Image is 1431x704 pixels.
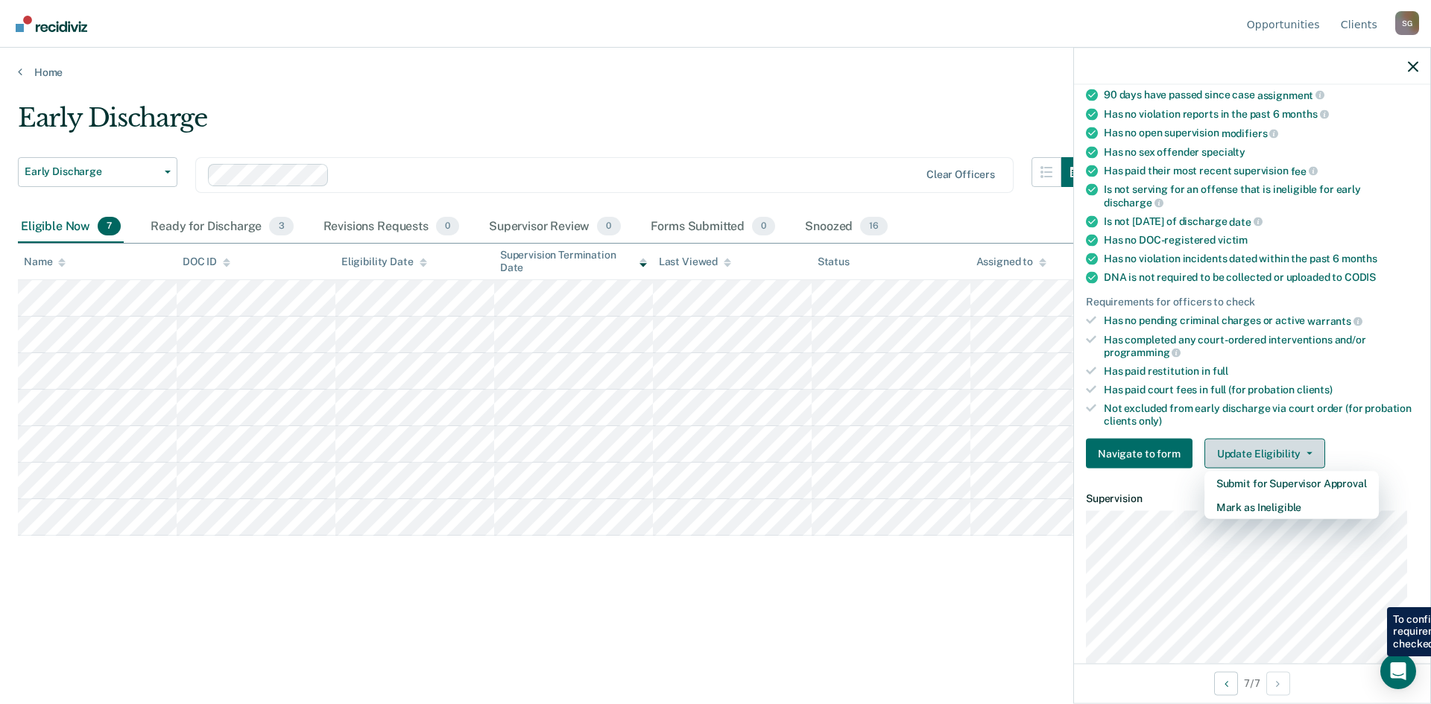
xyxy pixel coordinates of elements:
button: Next Opportunity [1266,671,1290,695]
span: months [1282,108,1329,120]
span: specialty [1201,145,1245,157]
div: Not excluded from early discharge via court order (for probation clients [1104,402,1418,427]
span: 0 [597,217,620,236]
span: date [1229,215,1262,227]
span: warrants [1307,314,1362,326]
div: 90 days have passed since case [1104,88,1418,101]
div: Is not serving for an offense that is ineligible for early [1104,183,1418,209]
div: Has paid court fees in full (for probation [1104,383,1418,396]
span: modifiers [1222,127,1279,139]
div: Last Viewed [659,256,731,268]
div: Assigned to [976,256,1046,268]
span: assignment [1257,89,1324,101]
button: Mark as Ineligible [1204,495,1379,519]
a: Home [18,66,1413,79]
span: discharge [1104,196,1163,208]
span: clients) [1297,383,1333,395]
span: months [1342,253,1377,264]
button: Previous Opportunity [1214,671,1238,695]
span: fee [1291,165,1318,177]
span: only) [1139,414,1162,426]
span: 7 [98,217,121,236]
div: Eligible Now [18,211,124,244]
a: Navigate to form link [1086,439,1198,469]
div: 7 / 7 [1074,663,1430,703]
div: Dropdown Menu [1204,472,1379,519]
span: 16 [860,217,888,236]
button: Profile dropdown button [1395,11,1419,35]
div: Has no DOC-registered [1104,234,1418,247]
div: Has no violation incidents dated within the past 6 [1104,253,1418,265]
div: Requirements for officers to check [1086,296,1418,308]
div: Is not [DATE] of discharge [1104,215,1418,228]
div: Has no open supervision [1104,127,1418,140]
div: Open Intercom Messenger [1380,653,1416,689]
div: DOC ID [183,256,230,268]
div: Status [818,256,850,268]
span: full [1213,365,1228,377]
div: Has no violation reports in the past 6 [1104,107,1418,121]
div: Has paid their most recent supervision [1104,164,1418,177]
dt: Supervision [1086,492,1418,505]
span: CODIS [1345,271,1376,283]
div: Eligibility Date [341,256,427,268]
span: victim [1218,234,1248,246]
button: Update Eligibility [1204,439,1325,469]
div: DNA is not required to be collected or uploaded to [1104,271,1418,284]
div: Early Discharge [18,103,1091,145]
div: S G [1395,11,1419,35]
button: Submit for Supervisor Approval [1204,472,1379,495]
span: Early Discharge [25,165,159,178]
div: Ready for Discharge [148,211,296,244]
img: Recidiviz [16,16,87,32]
div: Has paid restitution in [1104,365,1418,378]
span: 0 [436,217,459,236]
div: Revisions Requests [320,211,462,244]
div: Clear officers [926,168,995,181]
div: Supervision Termination Date [500,249,647,274]
div: Forms Submitted [648,211,779,244]
div: Supervisor Review [486,211,624,244]
span: 0 [752,217,775,236]
span: programming [1104,346,1181,358]
div: Snoozed [802,211,891,244]
div: Has no sex offender [1104,145,1418,158]
div: Name [24,256,66,268]
div: Has no pending criminal charges or active [1104,314,1418,328]
button: Navigate to form [1086,439,1192,469]
div: Has completed any court-ordered interventions and/or [1104,333,1418,358]
span: 3 [269,217,293,236]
